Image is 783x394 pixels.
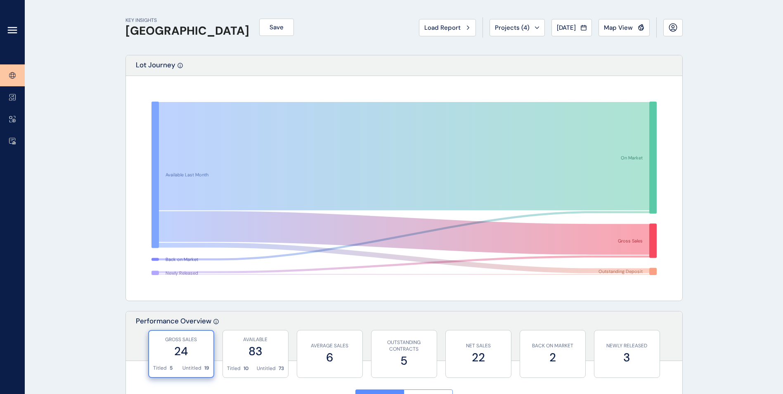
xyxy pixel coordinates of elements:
button: Projects (4) [490,19,545,36]
p: Performance Overview [136,316,211,361]
p: AVERAGE SALES [301,342,358,349]
p: BACK ON MARKET [524,342,581,349]
span: Load Report [424,24,461,32]
p: AVAILABLE [227,336,284,343]
span: Map View [604,24,633,32]
h1: [GEOGRAPHIC_DATA] [125,24,249,38]
p: Untitled [257,365,276,372]
button: Load Report [419,19,476,36]
p: GROSS SALES [153,336,209,343]
button: Save [259,19,294,36]
label: 5 [376,353,433,369]
label: 22 [450,349,507,366]
span: Save [270,23,284,31]
label: 2 [524,349,581,366]
label: 3 [598,349,655,366]
p: Titled [153,365,167,372]
p: 5 [170,365,173,372]
label: 83 [227,343,284,359]
button: Map View [598,19,650,36]
p: 73 [279,365,284,372]
p: Lot Journey [136,60,175,76]
p: OUTSTANDING CONTRACTS [376,339,433,353]
label: 24 [153,343,209,359]
p: 19 [204,365,209,372]
button: [DATE] [551,19,592,36]
p: Untitled [182,365,201,372]
span: [DATE] [557,24,576,32]
p: Titled [227,365,241,372]
label: 6 [301,349,358,366]
p: NEWLY RELEASED [598,342,655,349]
span: Projects ( 4 ) [495,24,530,32]
p: KEY INSIGHTS [125,17,249,24]
p: 10 [244,365,248,372]
p: NET SALES [450,342,507,349]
